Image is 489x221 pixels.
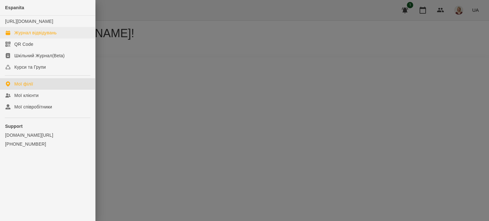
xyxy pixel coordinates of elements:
[14,104,52,110] div: Мої співробітники
[5,123,90,129] p: Support
[14,81,33,87] div: Мої філії
[14,52,65,59] div: Шкільний Журнал(Beta)
[14,30,57,36] div: Журнал відвідувань
[5,19,53,24] a: [URL][DOMAIN_NAME]
[5,132,90,138] a: [DOMAIN_NAME][URL]
[14,92,39,99] div: Мої клієнти
[5,5,24,10] span: Espanita
[5,141,90,147] a: [PHONE_NUMBER]
[14,41,33,47] div: QR Code
[14,64,46,70] div: Курси та Групи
